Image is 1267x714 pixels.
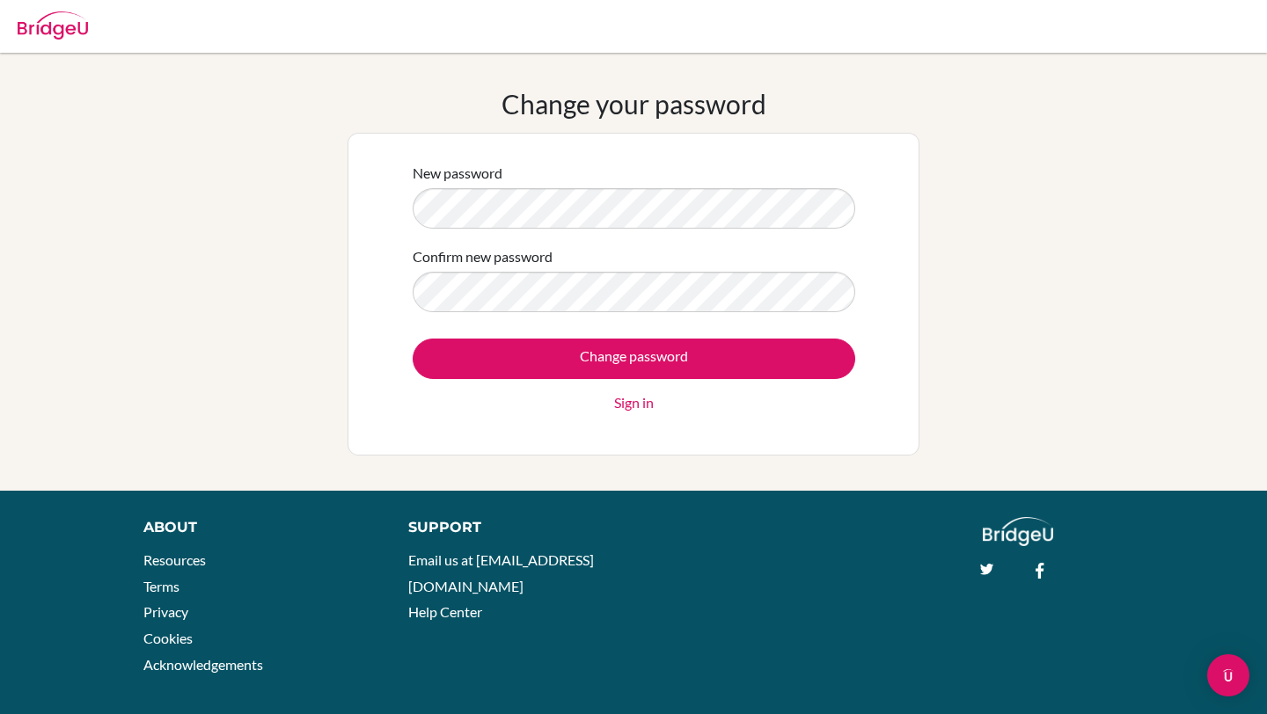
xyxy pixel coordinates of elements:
[502,88,766,120] h1: Change your password
[408,517,616,538] div: Support
[1207,654,1249,696] div: Open Intercom Messenger
[413,246,553,267] label: Confirm new password
[143,656,263,673] a: Acknowledgements
[983,517,1054,546] img: logo_white@2x-f4f0deed5e89b7ecb1c2cc34c3e3d731f90f0f143d5ea2071677605dd97b5244.png
[614,392,654,413] a: Sign in
[413,163,502,184] label: New password
[143,578,179,594] a: Terms
[413,339,855,379] input: Change password
[143,551,206,568] a: Resources
[408,551,594,594] a: Email us at [EMAIL_ADDRESS][DOMAIN_NAME]
[143,603,188,620] a: Privacy
[408,603,482,620] a: Help Center
[143,517,369,538] div: About
[143,630,193,646] a: Cookies
[18,11,88,40] img: Bridge-U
